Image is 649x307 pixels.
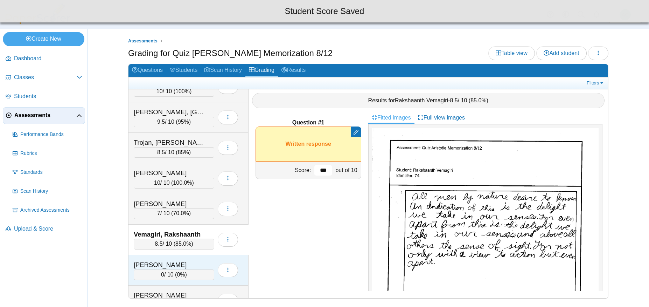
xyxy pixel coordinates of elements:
[20,131,82,138] span: Performance Bands
[5,5,644,17] div: Student Score Saved
[256,127,361,162] div: Written response
[10,164,85,181] a: Standards
[496,50,528,56] span: Table view
[178,119,189,125] span: 95%
[3,221,85,238] a: Upload & Score
[155,241,162,247] span: 8.5
[175,241,191,247] span: 85.0%
[20,188,82,195] span: Scan History
[245,64,278,77] a: Grading
[450,97,458,103] span: 8.5
[126,37,159,46] a: Assessments
[10,183,85,200] a: Scan History
[134,291,204,300] div: [PERSON_NAME]
[178,149,189,155] span: 85%
[154,180,160,186] span: 10
[10,202,85,219] a: Archived Assessments
[3,32,84,46] a: Create New
[134,138,204,147] div: Trojan, [PERSON_NAME]
[128,47,333,59] h1: Grading for Quiz [PERSON_NAME] Memorization 8/12
[134,208,214,219] div: / 10 ( )
[252,93,605,108] div: Results for - / 10 ( )
[128,38,158,43] span: Assessments
[14,74,77,81] span: Classes
[161,272,164,278] span: 0
[292,119,324,127] b: Question #1
[488,46,535,60] a: Table view
[536,46,586,60] a: Add student
[134,86,214,97] div: / 10 ( )
[173,180,192,186] span: 100.0%
[156,88,163,94] span: 10
[134,270,214,280] div: / 10 ( )
[157,210,160,216] span: 7
[134,230,204,239] div: Vemagiri, Rakshaanth
[256,162,313,179] div: Score:
[20,150,82,157] span: Rubrics
[3,50,85,67] a: Dashboard
[14,93,82,100] span: Students
[177,272,185,278] span: 0%
[3,107,85,124] a: Assessments
[201,64,245,77] a: Scan History
[14,225,82,233] span: Upload & Score
[134,239,214,249] div: / 10 ( )
[544,50,579,56] span: Add student
[134,147,214,158] div: / 10 ( )
[3,69,85,86] a: Classes
[134,117,214,127] div: / 10 ( )
[134,108,204,117] div: [PERSON_NAME], [GEOGRAPHIC_DATA]
[134,199,204,209] div: [PERSON_NAME]
[134,169,204,178] div: [PERSON_NAME]
[585,80,606,87] a: Filters
[20,169,82,176] span: Standards
[134,178,214,188] div: / 10 ( )
[414,112,468,124] a: Full view images
[173,210,189,216] span: 70.0%
[368,112,414,124] a: Fitted images
[20,207,82,214] span: Archived Assessments
[3,88,85,105] a: Students
[166,64,201,77] a: Students
[395,97,448,103] span: Rakshaanth Vemagiri
[157,119,165,125] span: 9.5
[3,19,73,25] a: PaperScorer
[278,64,309,77] a: Results
[334,162,361,179] div: out of 10
[157,149,165,155] span: 8.5
[470,97,486,103] span: 85.0%
[175,88,190,94] span: 100%
[14,55,82,62] span: Dashboard
[14,111,76,119] span: Assessments
[10,145,85,162] a: Rubrics
[134,260,204,270] div: [PERSON_NAME]
[128,64,166,77] a: Questions
[10,126,85,143] a: Performance Bands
